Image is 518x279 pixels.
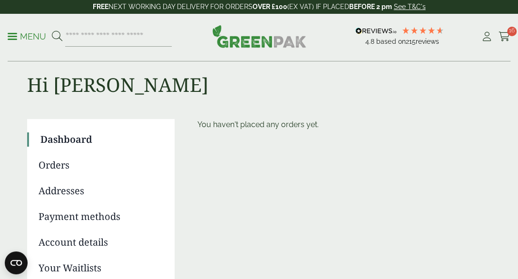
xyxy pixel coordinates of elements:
span: reviews [415,38,439,45]
a: See T&C's [394,3,426,10]
img: GreenPak Supplies [212,25,306,48]
strong: OVER £100 [253,3,287,10]
a: Account details [39,235,161,249]
a: Addresses [39,184,161,198]
i: My Account [481,32,493,41]
a: Orders [39,158,161,172]
a: Dashboard [40,132,161,147]
p: Menu [8,31,46,42]
h1: Hi [PERSON_NAME] [27,43,491,96]
div: 4.79 Stars [401,26,444,35]
button: Open CMP widget [5,251,28,274]
a: Payment methods [39,209,161,224]
i: Cart [498,32,510,41]
img: REVIEWS.io [355,28,397,34]
a: Menu [8,31,46,40]
span: 4.8 [365,38,376,45]
a: Your Waitlists [39,261,161,275]
span: 215 [405,38,415,45]
span: Based on [376,38,405,45]
strong: FREE [93,3,108,10]
strong: BEFORE 2 pm [349,3,392,10]
span: 16 [507,27,517,36]
p: You haven't placed any orders yet. [197,119,491,130]
a: 16 [498,30,510,44]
